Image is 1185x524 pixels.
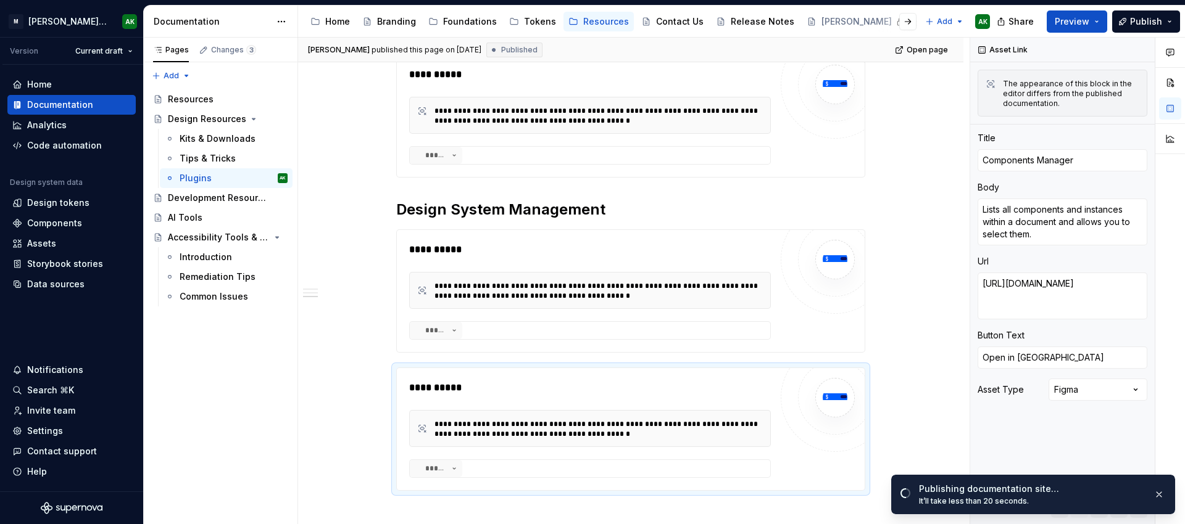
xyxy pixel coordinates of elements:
div: Assets [27,237,56,250]
a: Resources [148,89,293,109]
div: M [9,14,23,29]
span: Add [937,17,952,27]
a: Invite team [7,401,136,420]
a: AI Tools [148,208,293,227]
a: Components [7,213,136,233]
div: Documentation [27,99,93,111]
button: Search ⌘K [7,380,136,400]
div: Title [978,132,996,144]
span: Share [1008,15,1034,28]
button: Add [148,67,194,84]
a: Resources [563,12,634,31]
span: Published [501,45,538,55]
div: Invite team [27,404,75,417]
div: Publishing documentation site… [919,483,1144,495]
div: Page tree [306,9,919,34]
h2: Design System Management [396,200,865,219]
div: Components [27,217,82,229]
a: Tokens [504,12,561,31]
div: AI Tools [168,211,202,224]
div: Data sources [27,278,85,290]
div: Pages [153,45,189,55]
div: AK [125,17,135,27]
a: Home [306,12,355,31]
div: [PERSON_NAME] Design System [28,15,107,28]
a: Design tokens [7,193,136,213]
a: Open page [891,41,954,59]
a: Settings [7,421,136,441]
div: Notifications [27,364,83,376]
a: Kits & Downloads [160,129,293,149]
div: Changes [211,45,256,55]
a: Home [7,75,136,94]
div: Storybook stories [27,258,103,270]
a: Documentation [7,95,136,115]
a: Common Issues [160,287,293,306]
a: PluginsAK [160,168,293,188]
textarea: Open in [GEOGRAPHIC_DATA] [978,346,1147,369]
div: Kits & Downloads [180,133,256,145]
button: Preview [1047,10,1107,33]
div: Foundations [443,15,497,28]
button: Help [7,462,136,481]
svg: Supernova Logo [41,502,102,514]
div: Analytics [27,119,67,131]
div: Design tokens [27,197,89,209]
button: Current draft [70,43,138,60]
a: Contact Us [636,12,709,31]
textarea: Lists all components and instances within a document and allows you to select them. [978,199,1147,245]
div: Documentation [154,15,270,28]
div: Common Issues [180,290,248,303]
div: Resources [583,15,629,28]
a: Design Resources [148,109,293,129]
div: Tips & Tricks [180,152,236,165]
div: Contact Us [656,15,704,28]
div: AK [978,17,987,27]
div: Url [978,255,989,268]
div: Version [10,46,38,56]
div: Button Text [978,329,1025,342]
button: Share [991,10,1042,33]
a: Release Notes [711,12,799,31]
div: Search ⌘K [27,384,74,396]
textarea: Components Manager [978,149,1147,171]
div: Release Notes [731,15,794,28]
button: Contact support [7,441,136,461]
a: Code automation [7,136,136,155]
div: The appearance of this block in the editor differs from the published documentation. [1003,79,1139,108]
a: Assets [7,234,136,253]
div: Tokens [524,15,556,28]
div: [PERSON_NAME] [821,15,892,28]
span: 3 [246,45,256,55]
button: Publish [1112,10,1180,33]
a: Data sources [7,274,136,294]
div: Accessibility Tools & Testing [168,231,270,244]
span: Add [164,71,179,81]
div: Home [325,15,350,28]
span: [PERSON_NAME] [308,45,370,55]
a: Tips & Tricks [160,149,293,168]
a: Analytics [7,115,136,135]
div: It’ll take less than 20 seconds. [919,496,1144,506]
a: Introduction [160,247,293,267]
span: Publish [1130,15,1162,28]
a: Development Resources [148,188,293,208]
div: Settings [27,425,63,437]
span: Open page [907,45,948,55]
div: Body [978,181,999,194]
div: Help [27,465,47,478]
button: Notifications [7,360,136,380]
div: Introduction [180,251,232,263]
div: Page tree [148,89,293,306]
a: Accessibility Tools & Testing [148,227,293,247]
div: Development Resources [168,192,270,204]
div: AK [280,172,286,184]
span: Preview [1055,15,1089,28]
div: Asset Type [978,383,1024,396]
div: published this page on [DATE] [372,45,481,55]
textarea: [URL][DOMAIN_NAME] [978,272,1147,319]
a: Remediation Tips [160,267,293,287]
div: Branding [377,15,416,28]
span: Current draft [75,46,123,56]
